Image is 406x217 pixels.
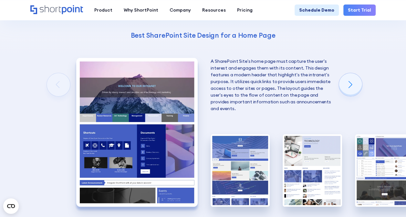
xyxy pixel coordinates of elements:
div: 2 / 5 [211,134,270,207]
div: 3 / 5 [283,134,342,207]
button: Open CMP widget [3,198,19,214]
div: 1 / 5 [76,58,198,207]
a: Start Trial [343,5,376,16]
img: Best SharePoint Site Designs [76,58,198,207]
img: Best SharePoint Intranet Sites [211,134,270,207]
a: Why ShortPoint [118,5,164,16]
div: Pricing [237,7,253,14]
div: Company [170,7,191,14]
a: Resources [197,5,232,16]
p: A SharePoint Site's home page must capture the user's interest and engages them with its content.... [211,58,332,112]
div: Resources [202,7,226,14]
a: Home [30,5,83,15]
img: Best SharePoint Designs [283,134,342,207]
a: Schedule Demo [295,5,339,16]
a: Pricing [232,5,258,16]
iframe: Chat Widget [374,186,406,217]
h4: Best SharePoint Site Design for a Home Page [76,31,330,40]
a: Company [164,5,197,16]
div: Product [94,7,112,14]
a: Product [89,5,118,16]
div: Why ShortPoint [124,7,158,14]
div: Next slide [339,73,362,96]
